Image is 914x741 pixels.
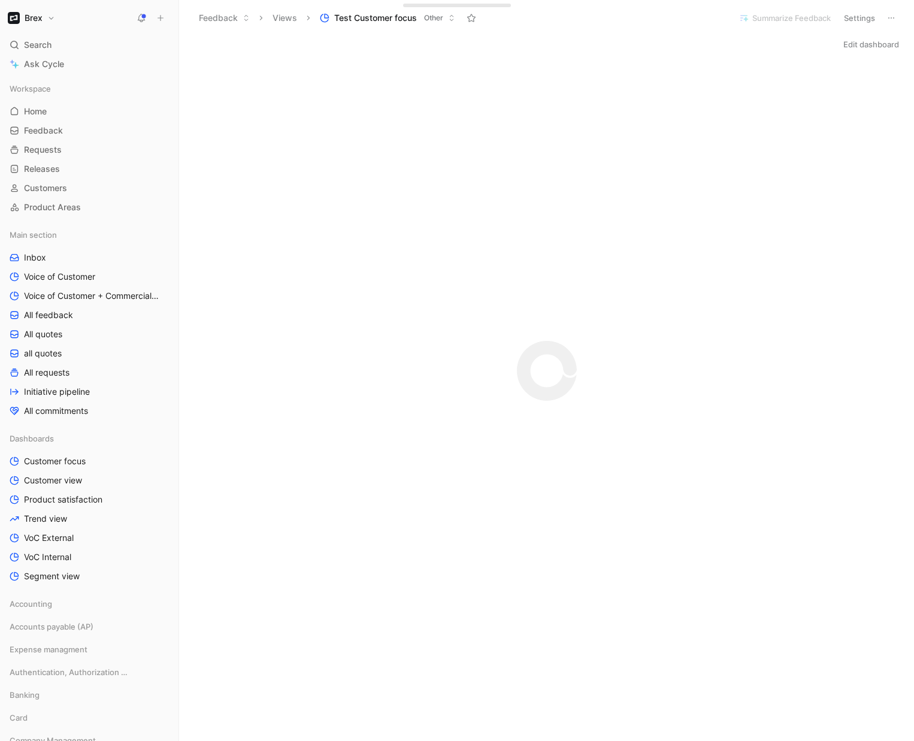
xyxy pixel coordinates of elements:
[5,122,174,140] a: Feedback
[24,105,47,117] span: Home
[5,430,174,585] div: DashboardsCustomer focusCustomer viewProduct satisfactionTrend viewVoC ExternalVoC InternalSegmen...
[839,10,880,26] button: Settings
[5,179,174,197] a: Customers
[24,532,74,544] span: VoC External
[424,12,443,24] span: Other
[10,229,57,241] span: Main section
[24,125,63,137] span: Feedback
[5,471,174,489] a: Customer view
[5,510,174,528] a: Trend view
[5,640,174,658] div: Expense managment
[5,618,174,639] div: Accounts payable (AP)
[5,595,174,613] div: Accounting
[24,494,102,506] span: Product satisfaction
[5,640,174,662] div: Expense managment
[10,83,51,95] span: Workspace
[5,548,174,566] a: VoC Internal
[5,198,174,216] a: Product Areas
[5,709,174,727] div: Card
[10,598,52,610] span: Accounting
[24,455,86,467] span: Customer focus
[24,309,73,321] span: All feedback
[5,402,174,420] a: All commitments
[5,663,174,681] div: Authentication, Authorization & Auditing
[24,347,62,359] span: all quotes
[24,328,62,340] span: All quotes
[5,102,174,120] a: Home
[5,709,174,730] div: Card
[5,226,174,244] div: Main section
[24,551,71,563] span: VoC Internal
[5,141,174,159] a: Requests
[5,268,174,286] a: Voice of Customer
[5,80,174,98] div: Workspace
[8,12,20,24] img: Brex
[5,55,174,73] a: Ask Cycle
[5,430,174,447] div: Dashboards
[25,13,43,23] h1: Brex
[5,325,174,343] a: All quotes
[24,144,62,156] span: Requests
[5,287,174,305] a: Voice of Customer + Commercial NRR Feedback
[5,249,174,267] a: Inbox
[10,643,87,655] span: Expense managment
[10,689,40,701] span: Banking
[334,12,417,24] span: Test Customer focus
[24,367,69,379] span: All requests
[5,491,174,509] a: Product satisfaction
[5,306,174,324] a: All feedback
[5,686,174,704] div: Banking
[734,10,836,26] button: Summarize Feedback
[10,712,28,724] span: Card
[24,182,67,194] span: Customers
[10,621,93,633] span: Accounts payable (AP)
[5,344,174,362] a: all quotes
[10,432,54,444] span: Dashboards
[5,686,174,707] div: Banking
[24,513,67,525] span: Trend view
[24,386,90,398] span: Initiative pipeline
[24,57,64,71] span: Ask Cycle
[5,36,174,54] div: Search
[24,271,95,283] span: Voice of Customer
[267,9,302,27] button: Views
[5,10,58,26] button: BrexBrex
[5,618,174,636] div: Accounts payable (AP)
[24,405,88,417] span: All commitments
[5,663,174,685] div: Authentication, Authorization & Auditing
[5,383,174,401] a: Initiative pipeline
[5,567,174,585] a: Segment view
[10,666,129,678] span: Authentication, Authorization & Auditing
[5,452,174,470] a: Customer focus
[5,226,174,420] div: Main sectionInboxVoice of CustomerVoice of Customer + Commercial NRR FeedbackAll feedbackAll quot...
[24,163,60,175] span: Releases
[24,290,161,302] span: Voice of Customer + Commercial NRR Feedback
[838,36,904,53] button: Edit dashboard
[24,38,52,52] span: Search
[24,201,81,213] span: Product Areas
[5,595,174,616] div: Accounting
[24,570,80,582] span: Segment view
[5,160,174,178] a: Releases
[24,474,82,486] span: Customer view
[193,9,255,27] button: Feedback
[24,252,46,264] span: Inbox
[5,529,174,547] a: VoC External
[5,364,174,382] a: All requests
[314,9,461,27] button: Test Customer focusOther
